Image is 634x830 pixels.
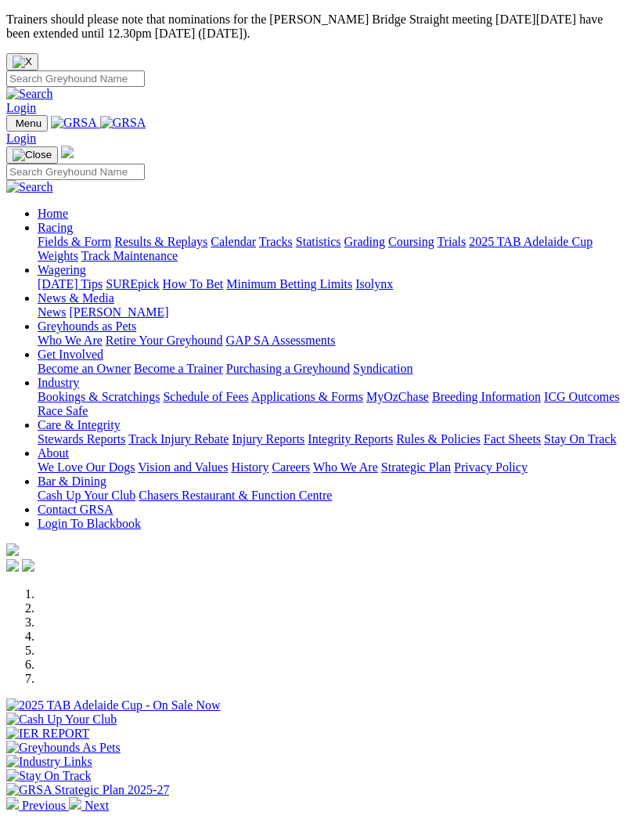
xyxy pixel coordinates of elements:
a: Schedule of Fees [163,390,248,403]
a: Careers [272,460,310,474]
button: Close [6,53,38,70]
a: Login To Blackbook [38,517,141,530]
img: Greyhounds As Pets [6,741,121,755]
img: GRSA [51,116,97,130]
img: Cash Up Your Club [6,713,117,727]
img: twitter.svg [22,559,34,572]
a: Become a Trainer [134,362,223,375]
span: Menu [16,117,41,129]
input: Search [6,164,145,180]
a: Weights [38,249,78,262]
a: MyOzChase [366,390,429,403]
a: About [38,446,69,460]
a: Next [69,799,109,812]
a: Who We Are [38,334,103,347]
a: How To Bet [163,277,224,290]
div: Racing [38,235,628,263]
img: Search [6,87,53,101]
a: Care & Integrity [38,418,121,431]
img: Industry Links [6,755,92,769]
a: Injury Reports [232,432,304,446]
a: 2025 TAB Adelaide Cup [469,235,593,248]
div: Greyhounds as Pets [38,334,628,348]
a: Cash Up Your Club [38,489,135,502]
a: Statistics [296,235,341,248]
div: Industry [38,390,628,418]
a: Integrity Reports [308,432,393,446]
a: Strategic Plan [381,460,451,474]
a: Fact Sheets [484,432,541,446]
a: We Love Our Dogs [38,460,135,474]
div: About [38,460,628,475]
a: History [231,460,268,474]
a: Bookings & Scratchings [38,390,160,403]
a: [PERSON_NAME] [69,305,168,319]
a: Minimum Betting Limits [226,277,352,290]
a: Trials [437,235,466,248]
a: Coursing [388,235,434,248]
img: GRSA Strategic Plan 2025-27 [6,783,169,797]
a: Vision and Values [138,460,228,474]
a: Fields & Form [38,235,111,248]
a: Chasers Restaurant & Function Centre [139,489,332,502]
div: Bar & Dining [38,489,628,503]
img: Stay On Track [6,769,91,783]
div: News & Media [38,305,628,319]
a: Who We Are [313,460,378,474]
img: logo-grsa-white.png [61,146,74,158]
button: Toggle navigation [6,115,48,132]
a: Wagering [38,263,86,276]
img: X [13,56,32,68]
img: 2025 TAB Adelaide Cup - On Sale Now [6,698,221,713]
a: Isolynx [355,277,393,290]
a: Retire Your Greyhound [106,334,223,347]
a: Syndication [353,362,412,375]
a: Become an Owner [38,362,131,375]
a: Bar & Dining [38,475,106,488]
span: Previous [22,799,66,812]
a: Track Maintenance [81,249,178,262]
img: chevron-right-pager-white.svg [69,797,81,810]
a: Racing [38,221,73,234]
a: Privacy Policy [454,460,528,474]
a: Breeding Information [432,390,541,403]
a: Track Injury Rebate [128,432,229,446]
a: Industry [38,376,79,389]
img: facebook.svg [6,559,19,572]
img: Search [6,180,53,194]
img: IER REPORT [6,727,89,741]
div: Get Involved [38,362,628,376]
div: Care & Integrity [38,432,628,446]
a: News & Media [38,291,114,305]
a: Rules & Policies [396,432,481,446]
div: Wagering [38,277,628,291]
a: Login [6,132,36,145]
a: Stewards Reports [38,432,125,446]
span: Next [85,799,109,812]
a: Stay On Track [544,432,616,446]
a: Results & Replays [114,235,207,248]
a: Get Involved [38,348,103,361]
img: logo-grsa-white.png [6,543,19,556]
a: Contact GRSA [38,503,113,516]
a: Race Safe [38,404,88,417]
a: Grading [344,235,385,248]
a: ICG Outcomes [544,390,619,403]
button: Toggle navigation [6,146,58,164]
input: Search [6,70,145,87]
img: chevron-left-pager-white.svg [6,797,19,810]
a: SUREpick [106,277,159,290]
a: Calendar [211,235,256,248]
a: News [38,305,66,319]
img: GRSA [100,116,146,130]
a: GAP SA Assessments [226,334,336,347]
a: Tracks [259,235,293,248]
a: Home [38,207,68,220]
a: Previous [6,799,69,812]
a: Login [6,101,36,114]
a: Purchasing a Greyhound [226,362,350,375]
img: Close [13,149,52,161]
a: [DATE] Tips [38,277,103,290]
a: Applications & Forms [251,390,363,403]
p: Trainers should please note that nominations for the [PERSON_NAME] Bridge Straight meeting [DATE]... [6,13,628,41]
